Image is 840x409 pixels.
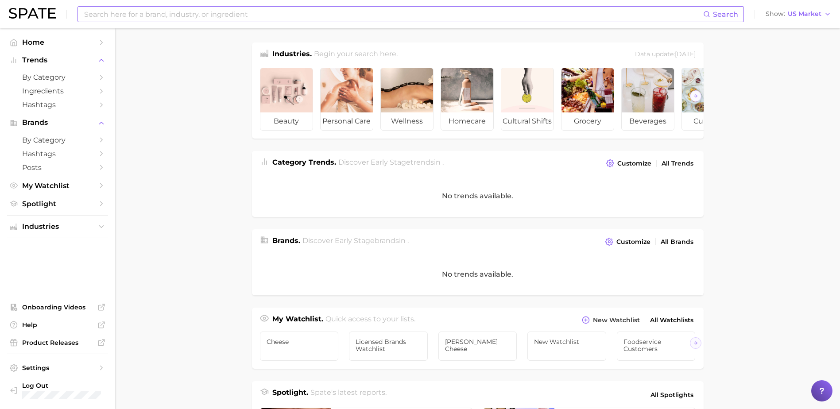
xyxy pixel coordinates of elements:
span: Industries [22,223,93,231]
a: My Watchlist [7,179,108,193]
span: by Category [22,73,93,81]
span: Customize [616,238,650,246]
a: Posts [7,161,108,174]
span: by Category [22,136,93,144]
span: Customize [617,160,651,167]
span: US Market [788,12,821,16]
a: Onboarding Videos [7,301,108,314]
span: Show [766,12,785,16]
a: cultural shifts [501,68,554,131]
a: Spotlight [7,197,108,211]
span: Spotlight [22,200,93,208]
h1: Spotlight. [272,387,308,402]
span: My Watchlist [22,181,93,190]
button: Trends [7,54,108,67]
a: culinary [681,68,735,131]
div: No trends available. [252,175,704,217]
a: Hashtags [7,98,108,112]
span: Home [22,38,93,46]
button: Brands [7,116,108,129]
button: Customize [603,235,652,248]
span: Product Releases [22,339,93,347]
span: Help [22,321,93,329]
a: beauty [260,68,313,131]
a: [PERSON_NAME] Cheese [438,332,517,361]
a: personal care [320,68,373,131]
a: Cheese [260,332,339,361]
span: All Watchlists [650,316,693,324]
span: New Watchlist [593,316,640,324]
span: Discover Early Stage trends in . [338,158,444,166]
a: All Brands [658,236,696,248]
button: New Watchlist [580,314,642,326]
button: Scroll Right [690,337,701,349]
span: Category Trends . [272,158,336,166]
input: Search here for a brand, industry, or ingredient [83,7,703,22]
a: Licensed Brands Watchlist [349,332,428,361]
a: Product Releases [7,336,108,349]
a: wellness [380,68,434,131]
span: grocery [561,112,614,130]
a: Settings [7,361,108,374]
span: Cheese [267,338,332,345]
span: Foodservice Customers [623,338,689,352]
span: All Brands [661,238,693,246]
button: Customize [604,157,653,170]
span: wellness [381,112,433,130]
h2: Spate's latest reports. [310,387,387,402]
span: All Trends [662,160,693,167]
span: All Spotlights [650,390,693,400]
h1: Industries. [272,49,312,61]
button: Scroll Right [690,90,701,102]
a: Help [7,318,108,332]
div: No trends available. [252,253,704,295]
span: Brands [22,119,93,127]
a: All Trends [659,158,696,170]
h1: My Watchlist. [272,314,323,326]
span: Discover Early Stage brands in . [302,236,409,245]
div: Data update: [DATE] [635,49,696,61]
a: Home [7,35,108,49]
a: Foodservice Customers [617,332,696,361]
a: beverages [621,68,674,131]
span: Trends [22,56,93,64]
span: cultural shifts [501,112,554,130]
span: Search [713,10,738,19]
h2: Quick access to your lists. [325,314,415,326]
span: [PERSON_NAME] Cheese [445,338,511,352]
img: SPATE [9,8,56,19]
span: Hashtags [22,100,93,109]
span: personal care [321,112,373,130]
span: Licensed Brands Watchlist [356,338,421,352]
span: Brands . [272,236,300,245]
span: New Watchlist [534,338,600,345]
a: All Spotlights [648,387,696,402]
span: Settings [22,364,93,372]
span: Log Out [22,382,130,390]
span: beverages [622,112,674,130]
a: Ingredients [7,84,108,98]
span: homecare [441,112,493,130]
button: Industries [7,220,108,233]
span: culinary [682,112,734,130]
a: by Category [7,133,108,147]
span: Ingredients [22,87,93,95]
span: beauty [260,112,313,130]
a: grocery [561,68,614,131]
a: Log out. Currently logged in with e-mail trisha.hanold@schreiberfoods.com. [7,379,108,402]
span: Onboarding Videos [22,303,93,311]
a: New Watchlist [527,332,606,361]
h2: Begin your search here. [314,49,398,61]
span: Hashtags [22,150,93,158]
span: Posts [22,163,93,172]
a: Hashtags [7,147,108,161]
a: All Watchlists [648,314,696,326]
a: homecare [441,68,494,131]
button: ShowUS Market [763,8,833,20]
a: by Category [7,70,108,84]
